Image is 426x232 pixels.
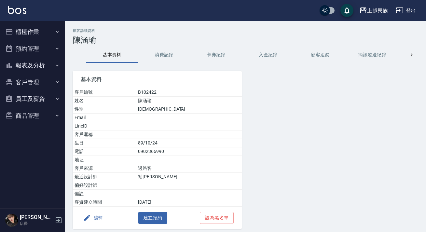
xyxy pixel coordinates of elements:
button: 設為黑名單 [200,212,234,224]
div: 上越民族 [367,7,388,15]
button: 編輯 [81,212,106,224]
button: 登出 [393,5,418,17]
td: 姓名 [73,97,136,105]
td: [DATE] [136,198,241,207]
td: 客戶暱稱 [73,130,136,139]
td: 地址 [73,156,136,164]
img: Person [5,214,18,227]
td: 客戶編號 [73,88,136,97]
button: 客戶管理 [3,74,62,91]
td: LineID [73,122,136,130]
td: 客戶來源 [73,164,136,173]
td: B102422 [136,88,241,97]
button: 商品管理 [3,107,62,124]
button: 簡訊發送紀錄 [346,47,398,63]
button: 入金紀錄 [242,47,294,63]
button: 預約管理 [3,40,62,57]
td: 性別 [73,105,136,114]
td: 電話 [73,147,136,156]
td: 備註 [73,190,136,198]
button: 員工及薪資 [3,90,62,107]
td: 0902366990 [136,147,241,156]
button: 消費記錄 [138,47,190,63]
td: 客資建立時間 [73,198,136,207]
span: 基本資料 [81,76,234,83]
td: 偏好設計師 [73,181,136,190]
img: Logo [8,6,26,14]
button: 建立預約 [138,212,168,224]
button: 櫃檯作業 [3,23,62,40]
h2: 顧客詳細資料 [73,29,418,33]
button: 基本資料 [86,47,138,63]
td: 陳涵瑜 [136,97,241,105]
td: 最近設計師 [73,173,136,181]
button: 卡券紀錄 [190,47,242,63]
button: 顧客追蹤 [294,47,346,63]
td: 過路客 [136,164,241,173]
p: 店長 [20,221,53,226]
td: Email [73,114,136,122]
h3: 陳涵瑜 [73,35,418,45]
td: 袖[PERSON_NAME] [136,173,241,181]
td: 生日 [73,139,136,147]
button: 報表及分析 [3,57,62,74]
h5: [PERSON_NAME] [20,214,53,221]
button: save [340,4,353,17]
td: [DEMOGRAPHIC_DATA] [136,105,241,114]
button: 上越民族 [357,4,391,17]
td: 89/10/24 [136,139,241,147]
